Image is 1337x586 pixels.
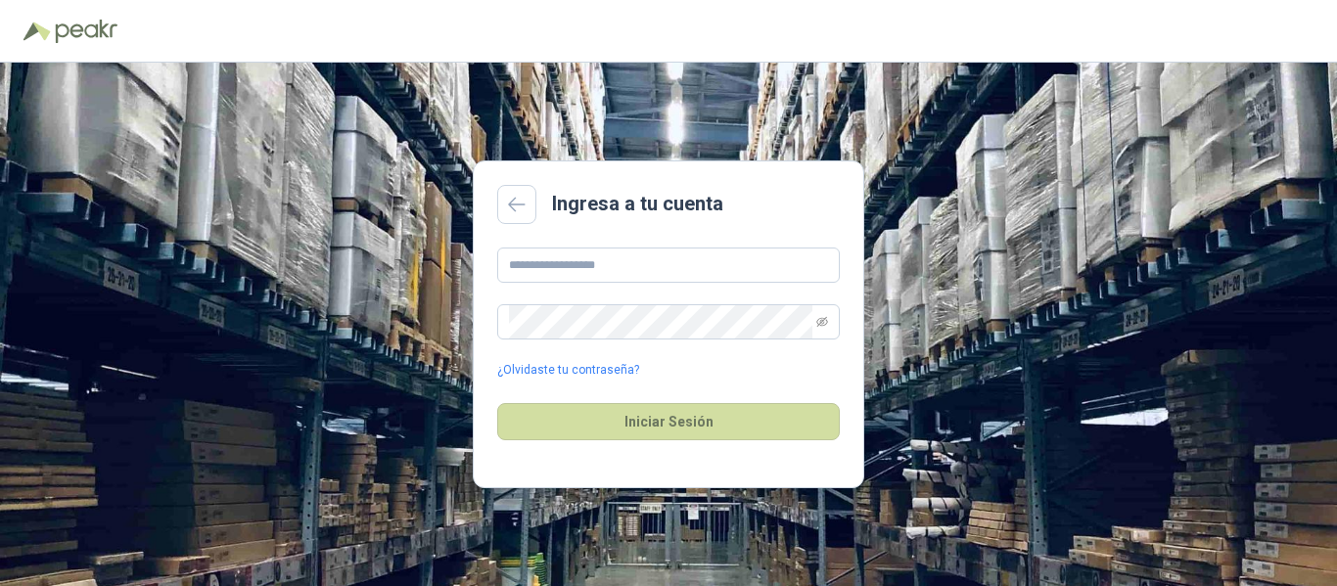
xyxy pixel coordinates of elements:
span: eye-invisible [816,316,828,328]
h2: Ingresa a tu cuenta [552,189,723,219]
a: ¿Olvidaste tu contraseña? [497,361,639,380]
img: Peakr [55,20,117,43]
img: Logo [23,22,51,41]
button: Iniciar Sesión [497,403,840,440]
